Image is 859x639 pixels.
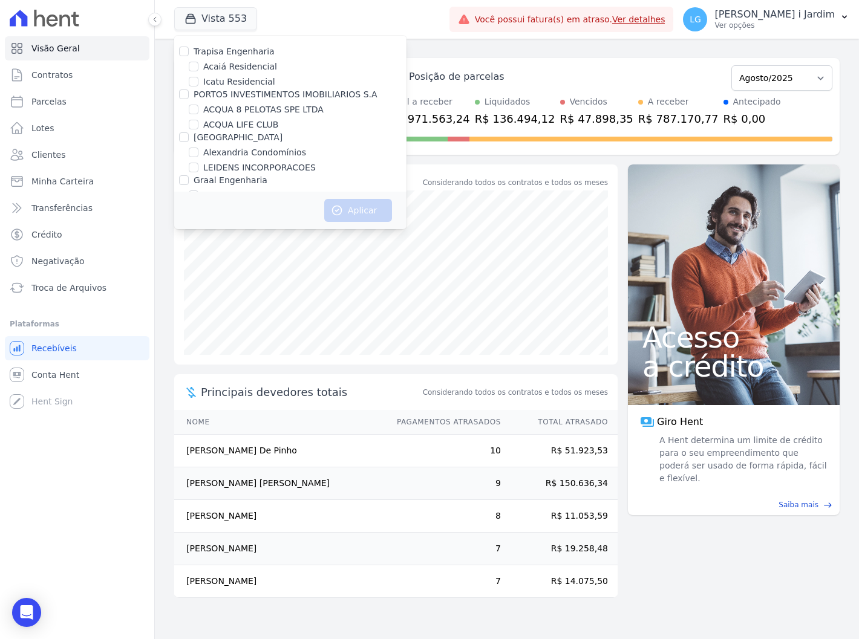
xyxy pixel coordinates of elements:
label: Acaiá Residencial [203,60,277,73]
span: Parcelas [31,96,67,108]
a: Clientes [5,143,149,167]
span: Negativação [31,255,85,267]
td: 8 [385,500,501,533]
span: east [823,501,832,510]
a: Troca de Arquivos [5,276,149,300]
div: Considerando todos os contratos e todos os meses [423,177,608,188]
div: Total a receber [390,96,470,108]
div: R$ 0,00 [723,111,781,127]
td: R$ 11.053,59 [501,500,618,533]
div: Antecipado [733,96,781,108]
span: Visão Geral [31,42,80,54]
a: Saiba mais east [635,499,832,510]
span: Acesso [642,323,825,352]
label: PORTO5 INVESTIMENTOS IMOBILIARIOS S.A [194,89,377,99]
td: [PERSON_NAME] [174,565,385,598]
span: A Hent determina um limite de crédito para o seu empreendimento que poderá ser usado de forma ráp... [657,434,828,485]
div: R$ 971.563,24 [390,111,470,127]
div: R$ 136.494,12 [475,111,555,127]
a: Conta Hent [5,363,149,387]
div: Open Intercom Messenger [12,598,41,627]
div: Vencidos [570,96,607,108]
span: Conta Hent [31,369,79,381]
div: Posição de parcelas [409,70,505,84]
a: Parcelas [5,89,149,114]
span: Contratos [31,69,73,81]
a: Crédito [5,222,149,247]
span: Considerando todos os contratos e todos os meses [423,387,608,398]
a: Visão Geral [5,36,149,60]
td: R$ 51.923,53 [501,435,618,467]
label: Trapisa Engenharia [194,47,275,56]
span: Recebíveis [31,342,77,354]
th: Nome [174,410,385,435]
span: Transferências [31,202,93,214]
td: [PERSON_NAME] De Pinho [174,435,385,467]
span: Saiba mais [779,499,818,510]
label: ACQUA 8 PELOTAS SPE LTDA [203,103,324,116]
td: [PERSON_NAME] [PERSON_NAME] [174,467,385,500]
a: Lotes [5,116,149,140]
a: Minha Carteira [5,169,149,193]
span: Crédito [31,229,62,241]
td: R$ 19.258,48 [501,533,618,565]
span: Lotes [31,122,54,134]
button: Aplicar [324,199,392,222]
td: 7 [385,533,501,565]
button: LG [PERSON_NAME] i Jardim Ver opções [673,2,859,36]
div: R$ 47.898,35 [560,111,633,127]
span: LG [690,15,701,24]
div: Liquidados [485,96,531,108]
label: [GEOGRAPHIC_DATA] [194,132,283,142]
td: [PERSON_NAME] [174,500,385,533]
span: Minha Carteira [31,175,94,187]
td: 9 [385,467,501,500]
label: Icatu Residencial [203,76,275,88]
label: Alexandria Condomínios [203,146,306,159]
p: Ver opções [714,21,835,30]
div: R$ 787.170,77 [638,111,719,127]
span: Clientes [31,149,65,161]
label: LEIDENS INCORPORACOES [203,161,316,174]
label: ALTOS DE SANTANA [203,189,287,202]
div: A receber [648,96,689,108]
td: R$ 150.636,34 [501,467,618,500]
th: Pagamentos Atrasados [385,410,501,435]
a: Transferências [5,196,149,220]
button: Vista 553 [174,7,257,30]
span: a crédito [642,352,825,381]
span: Você possui fatura(s) em atraso. [475,13,665,26]
span: Troca de Arquivos [31,282,106,294]
td: R$ 14.075,50 [501,565,618,598]
td: 10 [385,435,501,467]
a: Ver detalhes [612,15,665,24]
label: ACQUA LIFE CLUB [203,118,278,131]
a: Contratos [5,63,149,87]
div: Plataformas [10,317,145,331]
span: Giro Hent [657,415,703,429]
label: Graal Engenharia [194,175,267,185]
p: [PERSON_NAME] i Jardim [714,8,835,21]
a: Recebíveis [5,336,149,360]
span: Principais devedores totais [201,384,420,400]
a: Negativação [5,249,149,273]
td: 7 [385,565,501,598]
th: Total Atrasado [501,410,618,435]
td: [PERSON_NAME] [174,533,385,565]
